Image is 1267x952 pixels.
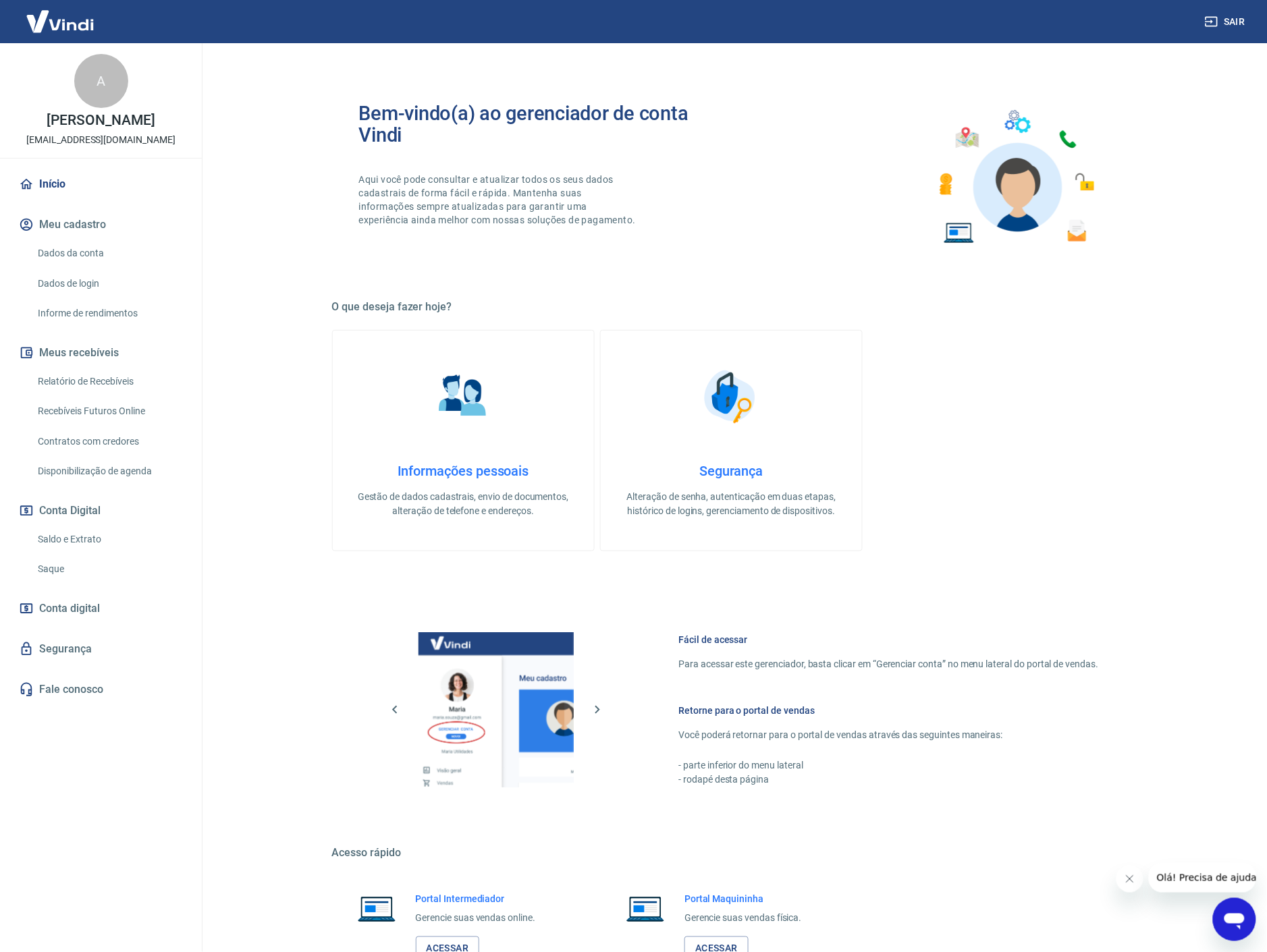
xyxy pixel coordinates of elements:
button: Conta Digital [16,496,186,526]
h6: Portal Intermediador [416,893,536,906]
img: Segurança [697,363,765,430]
div: A [74,54,128,108]
img: Informações pessoais [429,363,497,430]
a: Contratos com credores [32,428,186,455]
p: Gerencie suas vendas física. [684,912,802,926]
a: Relatório de Recebíveis [32,368,186,395]
h5: Acesso rápido [332,847,1131,860]
a: Saque [32,555,186,583]
span: Olá! Precisa de ajuda? [8,9,113,20]
img: Imagem de um avatar masculino com diversos icones exemplificando as funcionalidades do gerenciado... [927,103,1104,252]
a: Início [16,169,186,199]
a: Informe de rendimentos [32,300,186,327]
h6: Retorne para o portal de vendas [679,704,1099,717]
button: Sair [1202,9,1251,34]
p: Alteração de senha, autenticação em duas etapas, histórico de logins, gerenciamento de dispositivos. [622,490,840,518]
p: - parte inferior do menu lateral [679,758,1099,773]
p: [PERSON_NAME] [47,113,155,128]
button: Meus recebíveis [16,338,186,368]
p: [EMAIL_ADDRESS][DOMAIN_NAME] [26,133,176,147]
h4: Informações pessoais [354,463,572,479]
img: Imagem de um notebook aberto [348,893,405,925]
h5: O que deseja fazer hoje? [332,300,1131,314]
button: Meu cadastro [16,210,186,240]
h6: Fácil de acessar [679,633,1099,646]
a: Dados de login [32,270,186,298]
iframe: Botão para abrir a janela de mensagens [1213,898,1256,941]
span: Conta digital [39,599,100,618]
p: Gestão de dados cadastrais, envio de documentos, alteração de telefone e endereços. [354,490,572,518]
a: Dados da conta [32,240,186,267]
a: Segurança [16,634,186,664]
img: Imagem de um notebook aberto [617,893,674,925]
a: SegurançaSegurançaAlteração de senha, autenticação em duas etapas, histórico de logins, gerenciam... [600,330,863,551]
a: Disponibilização de agenda [32,457,186,485]
a: Informações pessoaisInformações pessoaisGestão de dados cadastrais, envio de documentos, alteraçã... [332,330,595,551]
iframe: Mensagem da empresa [1149,863,1256,893]
h4: Segurança [622,463,840,479]
iframe: Fechar mensagem [1116,866,1143,893]
p: - rodapé desta página [679,773,1099,787]
a: Fale conosco [16,675,186,704]
p: Você poderá retornar para o portal de vendas através das seguintes maneiras: [679,728,1099,742]
h6: Portal Maquininha [684,893,802,906]
p: Para acessar este gerenciador, basta clicar em “Gerenciar conta” no menu lateral do portal de ven... [679,657,1099,671]
a: Recebíveis Futuros Online [32,397,186,425]
a: Saldo e Extrato [32,526,186,553]
img: Vindi [16,1,104,42]
p: Aqui você pode consultar e atualizar todos os seus dados cadastrais de forma fácil e rápida. Mant... [359,173,639,227]
p: Gerencie suas vendas online. [416,912,536,926]
a: Conta digital [16,594,186,623]
img: Imagem da dashboard mostrando o botão de gerenciar conta na sidebar no lado esquerdo [419,632,574,787]
h2: Bem-vindo(a) ao gerenciador de conta Vindi [359,103,732,146]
